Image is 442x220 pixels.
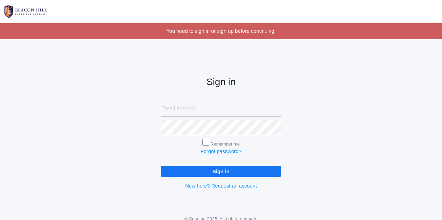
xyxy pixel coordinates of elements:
[210,141,240,147] label: Remember me
[161,77,281,87] h2: Sign in
[201,148,241,154] a: Forgot password?
[185,183,257,189] a: New here? Request an account
[161,166,281,177] input: Sign in
[161,101,281,116] input: Email address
